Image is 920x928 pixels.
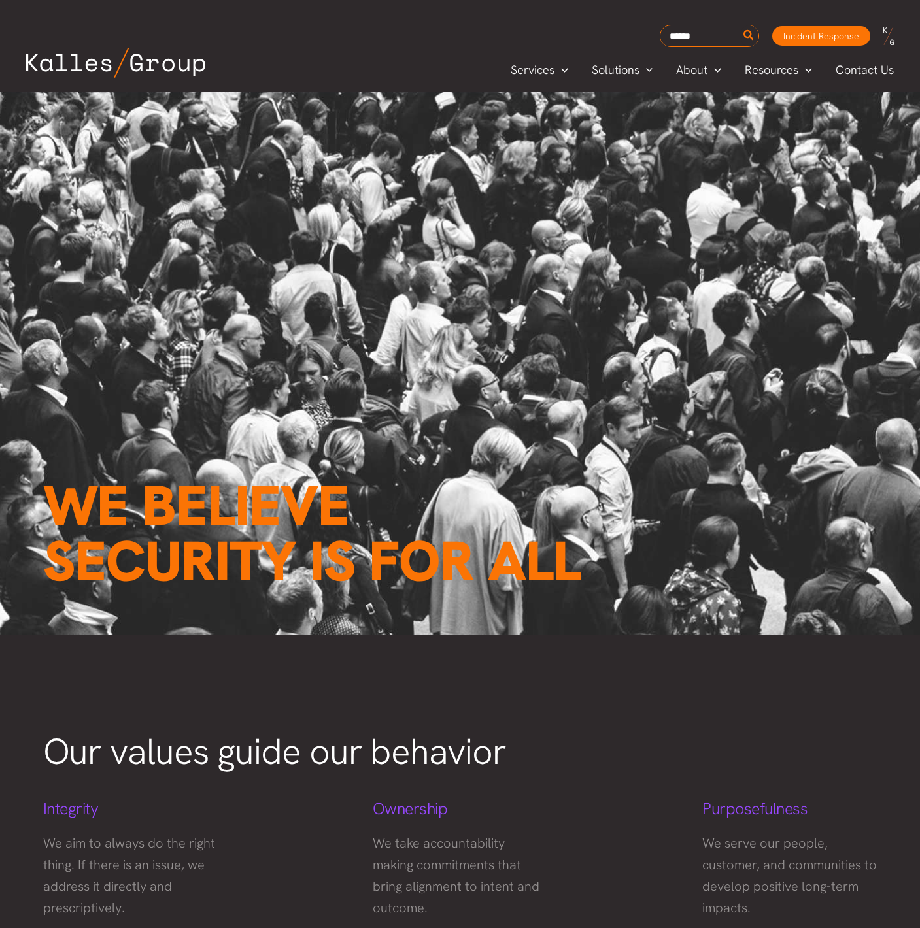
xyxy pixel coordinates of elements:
span: Menu Toggle [798,60,812,80]
span: Menu Toggle [707,60,721,80]
span: Integrity [43,798,99,820]
a: Incident Response [772,26,870,46]
span: Ownership [373,798,448,820]
button: Search [741,25,757,46]
span: Our values guide our behavior [43,728,506,775]
a: AboutMenu Toggle [664,60,733,80]
a: ServicesMenu Toggle [499,60,580,80]
p: We aim to always do the right thing. If there is an issue, we address it directly and prescriptiv... [43,833,218,919]
span: Menu Toggle [639,60,653,80]
span: We believe Security is for all [43,469,581,597]
p: We take accountability making commitments that bring alignment to intent and outcome. [373,833,547,919]
span: Solutions [592,60,639,80]
span: About [676,60,707,80]
a: ResourcesMenu Toggle [733,60,824,80]
span: Menu Toggle [554,60,568,80]
img: Kalles Group [26,48,205,78]
a: Contact Us [824,60,907,80]
span: Services [511,60,554,80]
span: Purposefulness [702,798,808,820]
span: Contact Us [836,60,894,80]
a: SolutionsMenu Toggle [580,60,665,80]
nav: Primary Site Navigation [499,59,907,80]
span: Resources [745,60,798,80]
p: We serve our people, customer, and communities to develop positive long-term impacts. [702,833,877,919]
